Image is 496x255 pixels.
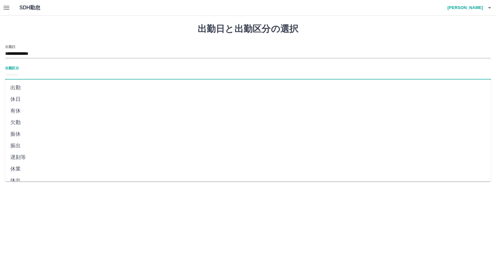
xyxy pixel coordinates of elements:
[5,140,491,152] li: 振出
[5,152,491,163] li: 遅刻等
[5,93,491,105] li: 休日
[5,65,19,70] label: 出勤区分
[5,44,15,49] label: 出勤日
[5,105,491,117] li: 有休
[5,82,491,93] li: 出勤
[5,175,491,186] li: 休出
[5,24,491,34] h1: 出勤日と出勤区分の選択
[5,128,491,140] li: 振休
[5,163,491,175] li: 休業
[5,117,491,128] li: 欠勤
